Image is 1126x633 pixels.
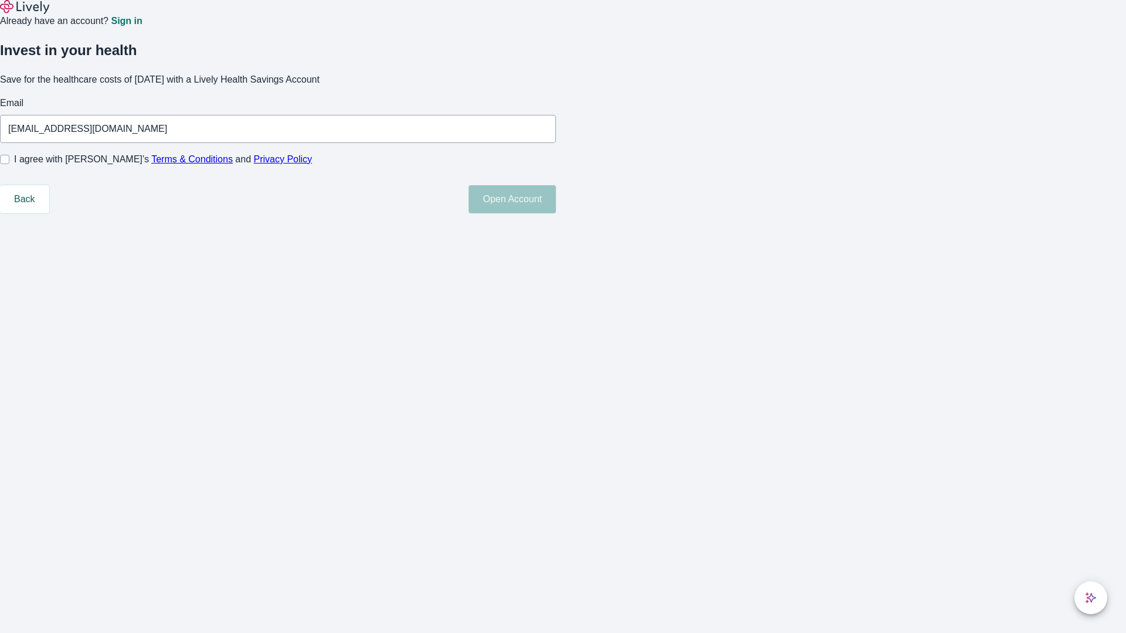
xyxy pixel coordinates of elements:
a: Privacy Policy [254,154,313,164]
span: I agree with [PERSON_NAME]’s and [14,152,312,166]
button: chat [1074,581,1107,614]
a: Sign in [111,16,142,26]
a: Terms & Conditions [151,154,233,164]
svg: Lively AI Assistant [1085,592,1097,604]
